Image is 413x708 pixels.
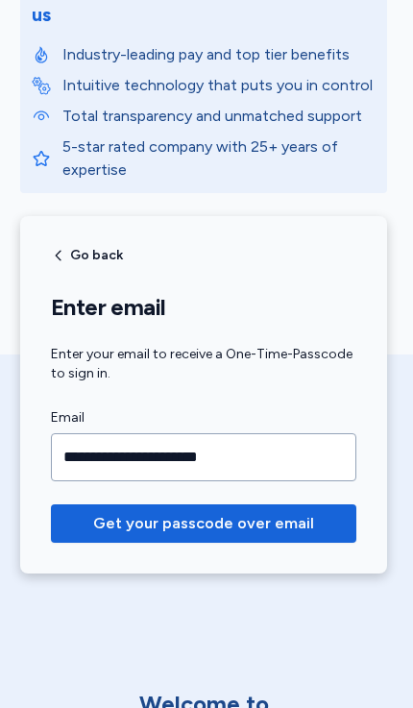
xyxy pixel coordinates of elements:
[62,43,376,66] p: Industry-leading pay and top tier benefits
[51,248,123,263] button: Go back
[51,504,356,543] button: Get your passcode over email
[62,74,376,97] p: Intuitive technology that puts you in control
[51,433,356,481] input: Email
[62,105,376,128] p: Total transparency and unmatched support
[51,293,356,322] h1: Enter email
[70,249,123,262] span: Go back
[51,345,356,383] div: Enter your email to receive a One-Time-Passcode to sign in.
[62,135,376,182] p: 5-star rated company with 25+ years of expertise
[93,512,314,535] span: Get your passcode over email
[51,406,356,429] label: Email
